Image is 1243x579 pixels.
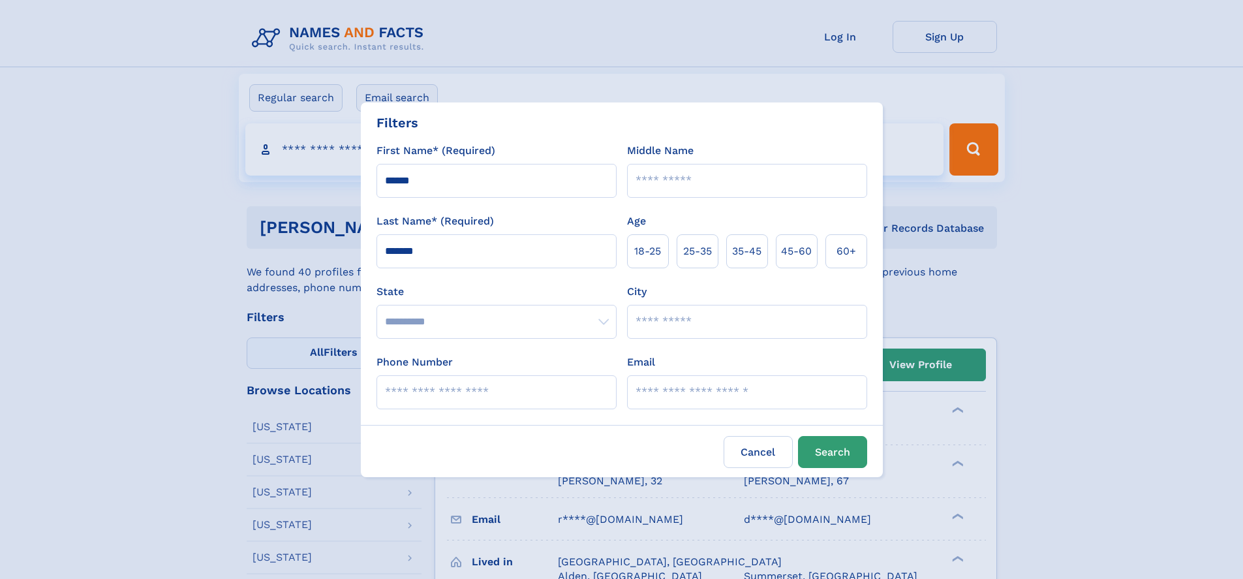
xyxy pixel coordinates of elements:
[634,243,661,259] span: 18‑25
[376,354,453,370] label: Phone Number
[724,436,793,468] label: Cancel
[781,243,812,259] span: 45‑60
[376,284,617,300] label: State
[683,243,712,259] span: 25‑35
[836,243,856,259] span: 60+
[627,213,646,229] label: Age
[627,284,647,300] label: City
[627,354,655,370] label: Email
[627,143,694,159] label: Middle Name
[798,436,867,468] button: Search
[376,113,418,133] div: Filters
[732,243,761,259] span: 35‑45
[376,213,494,229] label: Last Name* (Required)
[376,143,495,159] label: First Name* (Required)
